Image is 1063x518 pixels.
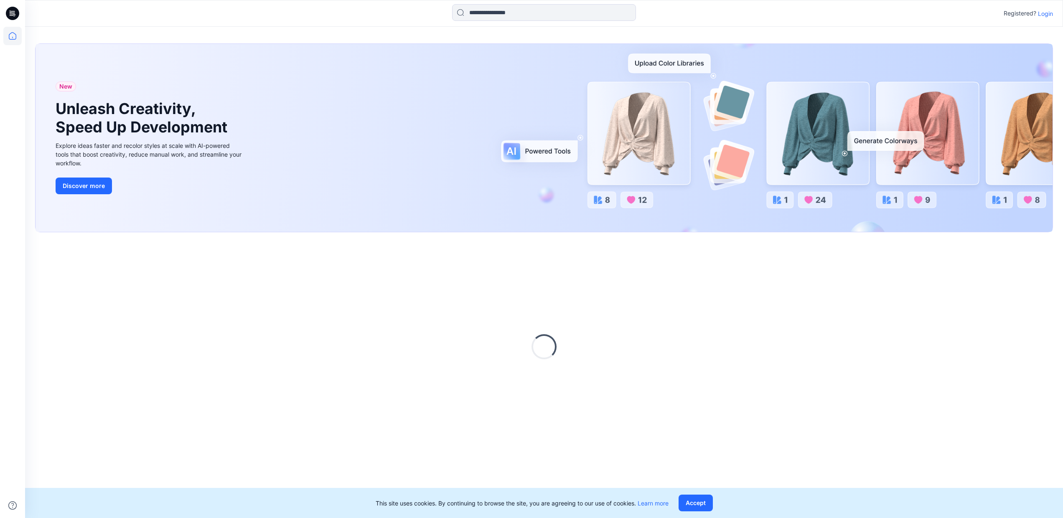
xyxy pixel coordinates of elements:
[56,178,112,194] button: Discover more
[59,81,72,91] span: New
[56,141,244,168] div: Explore ideas faster and recolor styles at scale with AI-powered tools that boost creativity, red...
[638,500,669,507] a: Learn more
[1004,8,1036,18] p: Registered?
[1038,9,1053,18] p: Login
[56,178,244,194] a: Discover more
[376,499,669,508] p: This site uses cookies. By continuing to browse the site, you are agreeing to our use of cookies.
[56,100,231,136] h1: Unleash Creativity, Speed Up Development
[679,495,713,511] button: Accept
